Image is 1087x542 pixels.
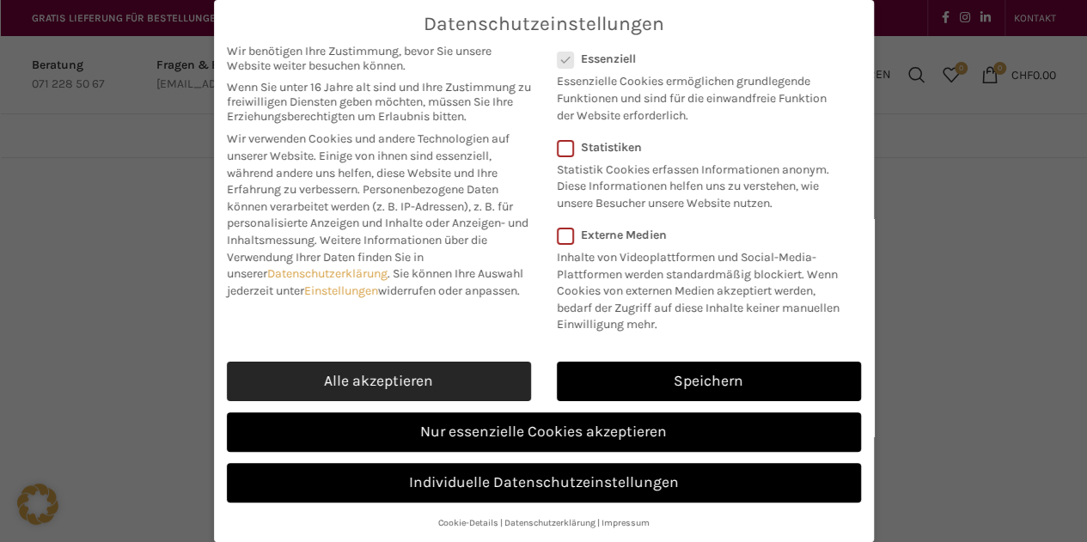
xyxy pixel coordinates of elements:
a: Cookie-Details [438,517,498,528]
label: Essenziell [557,52,839,66]
a: Individuelle Datenschutzeinstellungen [227,463,861,502]
a: Einstellungen [304,283,378,298]
a: Nur essenzielle Cookies akzeptieren [227,412,861,452]
span: Wir verwenden Cookies und andere Technologien auf unserer Website. Einige von ihnen sind essenzie... [227,131,510,197]
span: Sie können Ihre Auswahl jederzeit unter widerrufen oder anpassen. [227,266,523,298]
a: Alle akzeptieren [227,362,531,401]
span: Datenschutzeinstellungen [424,13,664,35]
span: Wir benötigen Ihre Zustimmung, bevor Sie unsere Website weiter besuchen können. [227,44,531,73]
p: Statistik Cookies erfassen Informationen anonym. Diese Informationen helfen uns zu verstehen, wie... [557,155,839,212]
span: Weitere Informationen über die Verwendung Ihrer Daten finden Sie in unserer . [227,233,487,281]
span: Personenbezogene Daten können verarbeitet werden (z. B. IP-Adressen), z. B. für personalisierte A... [227,182,528,247]
a: Datenschutzerklärung [267,266,388,281]
a: Impressum [602,517,650,528]
label: Externe Medien [557,228,850,242]
label: Statistiken [557,140,839,155]
span: Wenn Sie unter 16 Jahre alt sind und Ihre Zustimmung zu freiwilligen Diensten geben möchten, müss... [227,80,531,124]
a: Datenschutzerklärung [504,517,595,528]
p: Essenzielle Cookies ermöglichen grundlegende Funktionen und sind für die einwandfreie Funktion de... [557,66,839,124]
a: Speichern [557,362,861,401]
p: Inhalte von Videoplattformen und Social-Media-Plattformen werden standardmäßig blockiert. Wenn Co... [557,242,850,333]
